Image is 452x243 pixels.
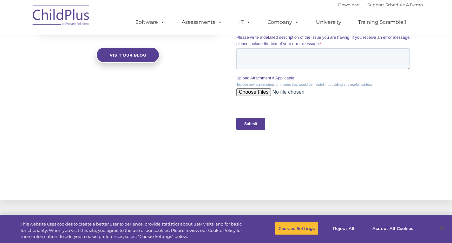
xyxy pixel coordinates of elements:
button: Cookies Settings [275,222,318,235]
a: Assessments [175,16,229,29]
a: University [310,16,348,29]
div: This website uses cookies to create a better user experience, provide statistics about user visit... [21,221,249,240]
img: ChildPlus by Procare Solutions [29,0,93,32]
a: Schedule A Demo [385,2,423,7]
font: | [338,2,423,7]
a: Download [338,2,360,7]
span: Phone number [88,68,115,73]
a: Visit our blog [96,47,160,63]
button: Accept All Cookies [369,222,417,235]
span: Last name [88,42,108,47]
button: Reject All [324,222,364,235]
a: Training Scramble!! [352,16,412,29]
a: Software [129,16,171,29]
a: IT [233,16,257,29]
button: Close [435,221,449,235]
a: Support [367,2,384,7]
span: Visit our blog [109,53,146,57]
a: Company [261,16,305,29]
